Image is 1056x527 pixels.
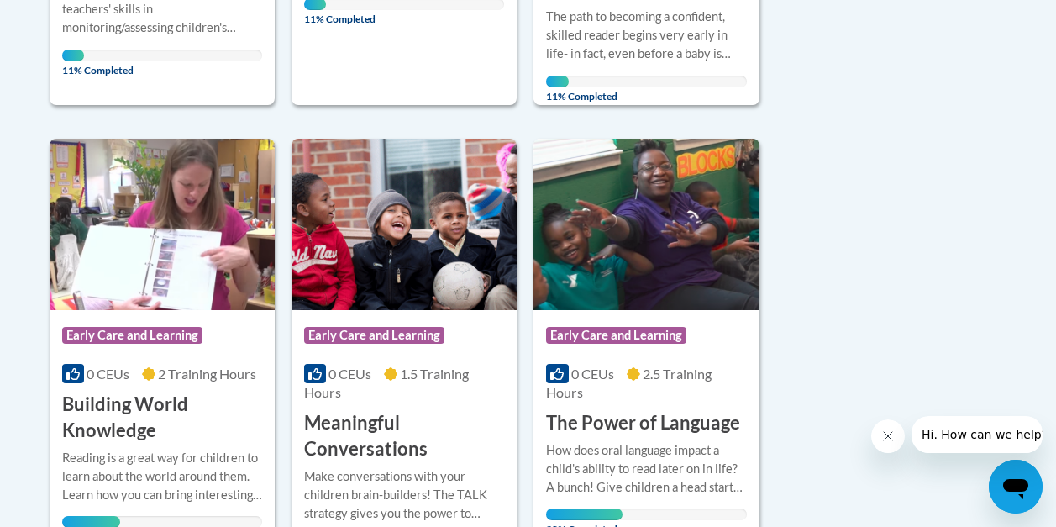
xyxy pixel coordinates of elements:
[546,327,686,344] span: Early Care and Learning
[546,441,746,497] div: How does oral language impact a child's ability to read later on in life? A bunch! Give children ...
[304,410,504,462] h3: Meaningful Conversations
[304,327,444,344] span: Early Care and Learning
[62,327,202,344] span: Early Care and Learning
[62,50,84,61] div: Your progress
[62,50,84,76] span: 11% Completed
[50,139,275,310] img: Course Logo
[546,509,623,520] div: Your progress
[546,76,568,103] span: 11% Completed
[292,139,517,310] img: Course Logo
[62,449,262,504] div: Reading is a great way for children to learn about the world around them. Learn how you can bring...
[533,139,759,310] img: Course Logo
[912,416,1043,453] iframe: Message from company
[571,366,614,382] span: 0 CEUs
[871,419,905,453] iframe: Close message
[158,366,256,382] span: 2 Training Hours
[62,392,262,444] h3: Building World Knowledge
[328,366,371,382] span: 0 CEUs
[546,8,746,63] div: The path to becoming a confident, skilled reader begins very early in life- in fact, even before ...
[87,366,129,382] span: 0 CEUs
[10,12,136,25] span: Hi. How can we help?
[989,460,1043,514] iframe: Button to launch messaging window
[546,76,568,87] div: Your progress
[304,467,504,523] div: Make conversations with your children brain-builders! The TALK strategy gives you the power to en...
[546,410,740,436] h3: The Power of Language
